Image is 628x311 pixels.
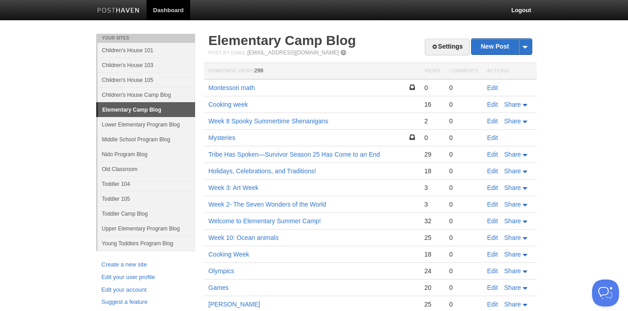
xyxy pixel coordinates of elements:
span: Share [504,284,521,291]
th: Comments [445,63,482,80]
div: 0 [449,200,478,208]
a: Week 8 Spooky Summertime Shenanigans [209,117,329,125]
a: Old Classroom [98,162,195,176]
span: Share [504,101,521,108]
a: Week 10: Ocean animals [209,234,279,241]
div: 25 [424,300,440,308]
a: Elementary Camp Blog [98,103,195,117]
a: Edit [487,251,498,258]
div: 16 [424,100,440,108]
a: Montessori math [209,84,255,91]
div: 18 [424,250,440,258]
a: Upper Elementary Program Blog [98,221,195,236]
a: Week 2- The Seven Wonders of the World [209,201,326,208]
a: Cooking Week [209,251,249,258]
a: Edit [487,301,498,308]
a: Edit [487,234,498,241]
a: Children's House 101 [98,43,195,58]
div: 18 [424,167,440,175]
div: 0 [449,267,478,275]
span: Share [504,267,521,275]
a: Young Toddlers Program Blog [98,236,195,251]
div: 0 [449,217,478,225]
span: Share [504,184,521,191]
a: Edit [487,267,498,275]
a: Edit [487,167,498,175]
a: Lower Elementary Program Blog [98,117,195,132]
div: 0 [424,134,440,142]
div: 0 [449,300,478,308]
span: 299 [254,68,263,74]
a: [PERSON_NAME] [209,301,260,308]
a: Toddler 105 [98,191,195,206]
a: Week 3: Art Week [209,184,259,191]
a: Games [209,284,229,291]
a: Tribe Has Spoken—Survivor Season 25 Has Come to an End [209,151,380,158]
div: 32 [424,217,440,225]
a: New Post [472,39,531,54]
div: 0 [449,134,478,142]
th: Actions [483,63,537,80]
div: 3 [424,200,440,208]
th: Homepage Views [204,63,420,80]
span: Share [504,201,521,208]
div: 24 [424,267,440,275]
a: Toddler Camp Blog [98,206,195,221]
a: Edit [487,101,498,108]
a: Edit your account [102,285,190,295]
span: Share [504,167,521,175]
iframe: Help Scout Beacon - Open [592,279,619,306]
span: Share [504,117,521,125]
img: Posthaven-bar [97,8,140,14]
div: 0 [449,84,478,92]
a: Children's House 105 [98,72,195,87]
div: 2 [424,117,440,125]
span: Share [504,217,521,225]
a: Olympics [209,267,235,275]
a: Settings [425,39,469,55]
th: Views [420,63,445,80]
div: 20 [424,284,440,292]
span: Share [504,251,521,258]
a: Cooking week [209,101,248,108]
div: 0 [449,250,478,258]
a: Edit [487,117,498,125]
a: Mysteries [209,134,236,141]
div: 0 [449,100,478,108]
div: 0 [449,284,478,292]
a: Holidays, Celebrations, and Traditions! [209,167,316,175]
a: Edit [487,184,498,191]
a: Children's House 103 [98,58,195,72]
span: Post by Email [209,50,246,55]
a: Create a new site [102,260,190,270]
div: 0 [449,184,478,192]
li: Your Sites [96,34,195,43]
a: Nido Program Blog [98,147,195,162]
div: 25 [424,234,440,242]
a: Edit [487,151,498,158]
div: 3 [424,184,440,192]
a: Elementary Camp Blog [209,33,356,48]
a: Toddler 104 [98,176,195,191]
a: Edit [487,134,498,141]
a: Edit [487,84,498,91]
a: Suggest a feature [102,297,190,307]
div: 0 [449,117,478,125]
div: 29 [424,150,440,158]
span: Share [504,234,521,241]
div: 0 [449,150,478,158]
div: 0 [424,84,440,92]
a: Children's House Camp Blog [98,87,195,102]
div: 0 [449,167,478,175]
div: 0 [449,234,478,242]
a: Edit your user profile [102,273,190,282]
a: Edit [487,217,498,225]
a: Edit [487,201,498,208]
a: Welcome to Elementary Summer Camp! [209,217,321,225]
a: Edit [487,284,498,291]
a: Middle School Program Blog [98,132,195,147]
span: Share [504,301,521,308]
span: Share [504,151,521,158]
a: [EMAIL_ADDRESS][DOMAIN_NAME] [247,50,338,56]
